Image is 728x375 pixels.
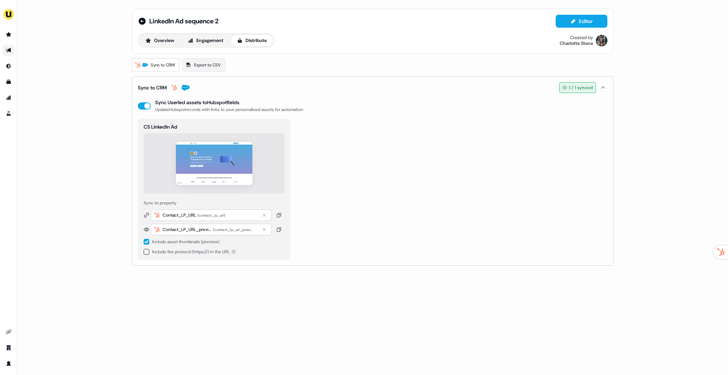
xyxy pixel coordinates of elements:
[3,92,14,103] a: Go to attribution
[163,212,196,219] div: Contact_LP_URL
[138,77,607,99] button: Sync to CRM1 / 1 synced
[163,226,212,233] div: Contact_LP_URL_preview
[3,108,14,119] a: Go to experiments
[182,58,225,72] a: Export to CSV
[152,249,230,255] span: Include the protocol (https://) in the URL
[569,84,593,91] span: 1 / 1 synced
[152,238,219,245] div: Include asset thumbnails (preview)
[151,209,272,221] button: Contact_LP_URL(contact_lp_url)
[144,199,285,207] div: Sync to property
[138,99,607,265] div: Sync to CRM1 / 1 synced
[138,84,167,91] div: Sync to CRM
[213,227,254,233] div: ( contact_lp_url_preview )
[556,18,607,26] a: Editor
[3,60,14,72] a: Go to Inbound
[596,35,607,46] img: Charlotte
[3,326,14,338] a: Go to integrations
[151,61,175,69] span: Sync to CRM
[132,58,179,72] a: Sync to CRM
[144,123,285,130] div: CS LinkedIn Ad
[3,45,14,56] a: Go to outbound experience
[182,35,229,46] button: Engagement
[3,342,14,353] a: Go to team
[556,15,607,28] button: Editor
[139,35,180,46] button: Overview
[3,29,14,40] a: Go to prospects
[231,35,273,46] button: Distribute
[194,61,221,69] span: Export to CSV
[176,142,252,185] img: asset preview
[149,17,219,26] span: LinkedIn Ad sequence 2
[570,35,593,41] div: Created by
[560,41,593,46] div: Charlotte Stone
[155,99,239,106] div: Sync Userled assets to Hubspot fields
[155,106,303,113] div: Update Hubspot records with links to your personalised assets for automation
[197,212,225,219] div: ( contact_lp_url )
[151,224,272,235] button: Contact_LP_URL_preview(contact_lp_url_preview)
[3,358,14,369] a: Go to profile
[3,76,14,88] a: Go to templates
